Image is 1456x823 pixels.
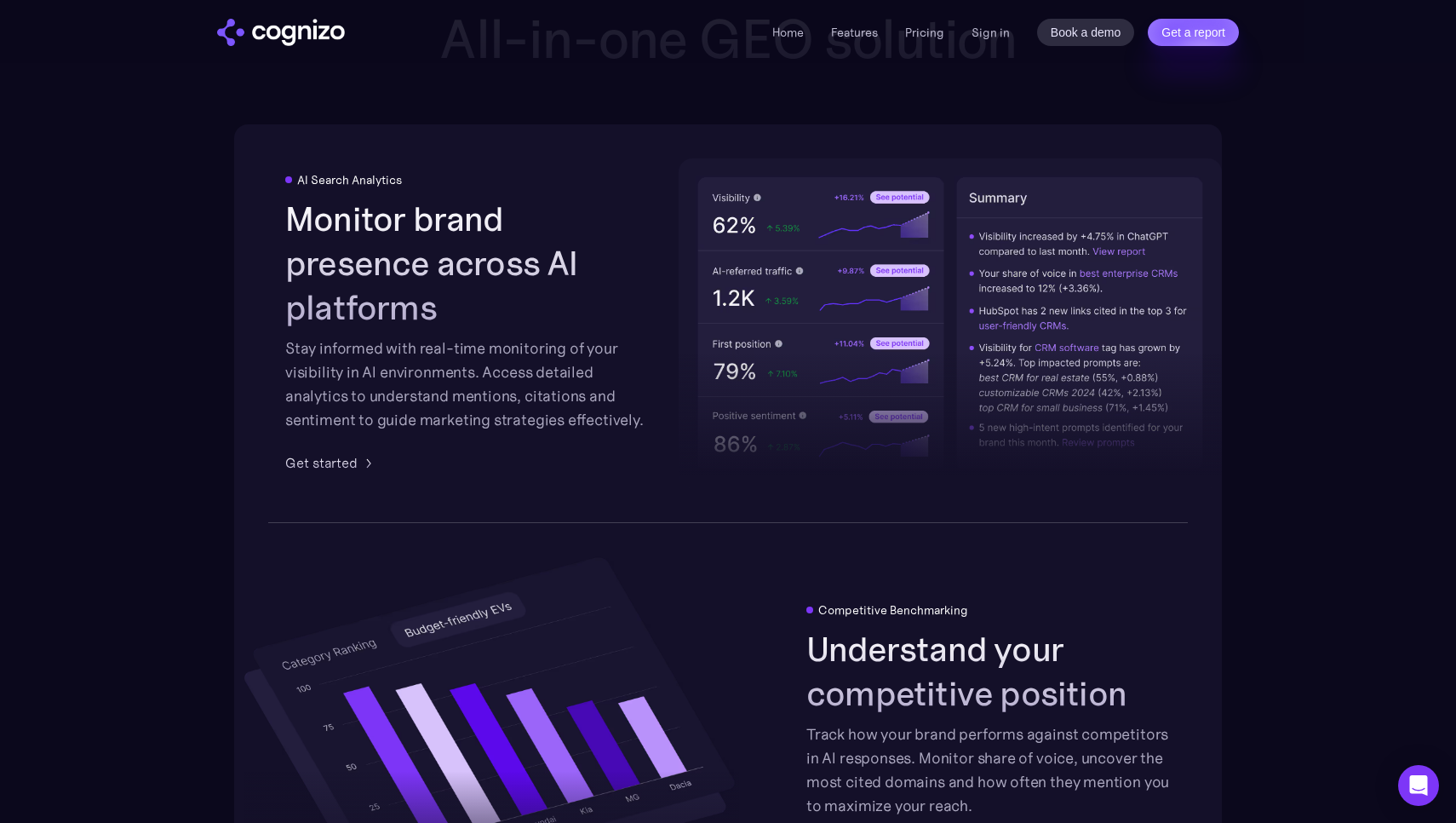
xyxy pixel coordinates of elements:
a: Sign in [972,22,1010,43]
div: Stay informed with real-time monitoring of your visibility in AI environments. Access detailed an... [285,337,650,432]
div: AI Search Analytics [297,173,402,187]
img: AI visibility metrics performance insights [679,158,1222,488]
a: Get started [285,452,378,473]
a: Pricing [905,25,944,40]
a: Book a demo [1037,19,1135,46]
h2: All-in-one GEO solution [387,9,1069,70]
h2: Understand your competitive position [806,627,1171,716]
a: Get a report [1148,19,1239,46]
div: Get started [285,452,358,473]
a: Home [772,25,804,40]
h2: Monitor brand presence across AI platforms [285,197,650,330]
a: Features [831,25,878,40]
div: Open Intercom Messenger [1398,765,1439,806]
a: home [217,19,345,46]
div: Competitive Benchmarking [818,603,968,617]
img: cognizo logo [217,19,345,46]
div: Track how your brand performs against competitors in AI responses. Monitor share of voice, uncove... [806,722,1171,818]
